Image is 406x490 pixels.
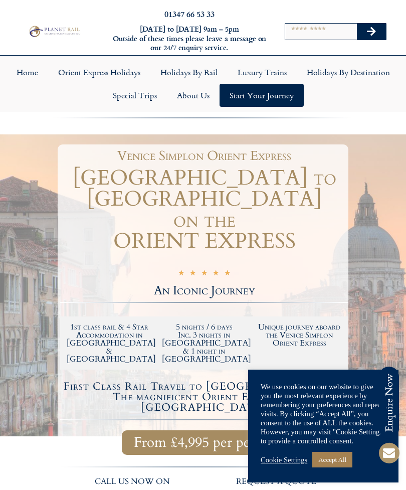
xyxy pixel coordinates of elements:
span: From £4,995 per person [134,436,275,449]
nav: Menu [5,61,401,107]
p: call us now on [65,475,199,488]
h2: 1st class rail & 4 Star Accommodation in [GEOGRAPHIC_DATA] & [GEOGRAPHIC_DATA] [67,323,152,363]
img: Planet Rail Train Holidays Logo [27,25,81,38]
h2: An Iconic Journey [60,285,348,297]
a: Cookie Settings [261,455,307,464]
a: From £4,995 per person [122,430,287,455]
a: Holidays by Destination [297,61,400,84]
p: request a quote [210,475,344,488]
a: Luxury Trains [228,61,297,84]
h2: 5 nights / 6 days Inc. 3 nights in [GEOGRAPHIC_DATA] & 1 night in [GEOGRAPHIC_DATA] [162,323,247,363]
h1: [GEOGRAPHIC_DATA] to [GEOGRAPHIC_DATA] on the ORIENT EXPRESS [60,168,348,252]
a: Home [7,61,48,84]
h4: First Class Rail Travel to [GEOGRAPHIC_DATA] & The magnificent Orient Express to [GEOGRAPHIC_DATA] [62,381,347,413]
a: Accept All [312,452,352,467]
h2: Unique journey aboard the Venice Simplon Orient Express [257,323,342,347]
i: ★ [178,269,184,279]
i: ★ [224,269,231,279]
a: About Us [167,84,220,107]
div: 5/5 [178,268,231,279]
a: Special Trips [103,84,167,107]
a: 01347 66 53 33 [164,8,215,20]
a: Start your Journey [220,84,304,107]
i: ★ [189,269,196,279]
a: Holidays by Rail [150,61,228,84]
a: Orient Express Holidays [48,61,150,84]
button: Search [357,24,386,40]
div: We use cookies on our website to give you the most relevant experience by remembering your prefer... [261,382,386,445]
i: ★ [213,269,219,279]
i: ★ [201,269,208,279]
h1: Venice Simplon Orient Express [65,149,343,162]
h6: [DATE] to [DATE] 9am – 5pm Outside of these times please leave a message on our 24/7 enquiry serv... [111,25,268,53]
